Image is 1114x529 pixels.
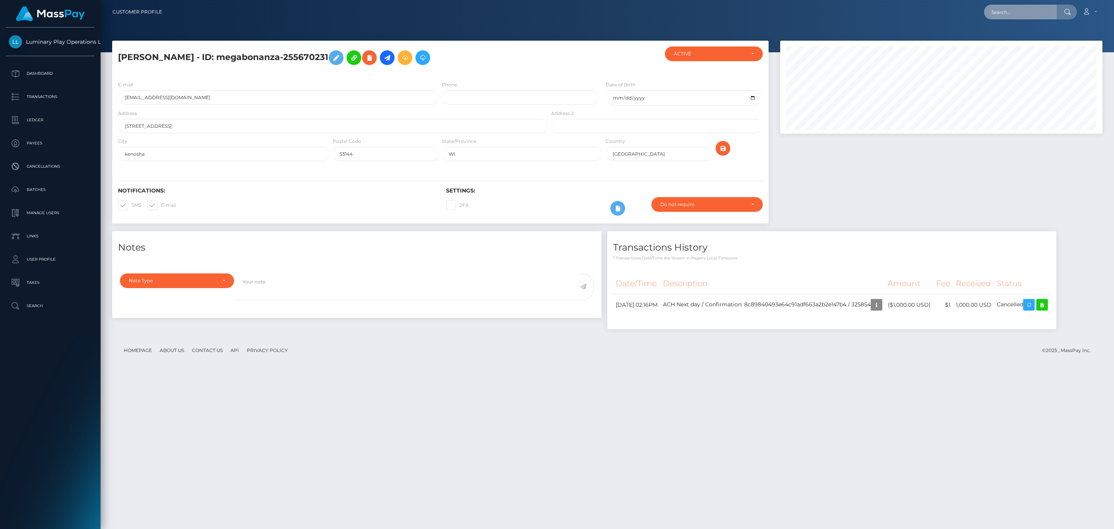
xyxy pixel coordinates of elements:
[9,68,92,79] p: Dashboard
[885,273,933,294] th: Amount
[9,207,92,219] p: Manage Users
[6,38,95,45] span: Luminary Play Operations Limited
[6,273,95,292] a: Taxes
[121,344,155,356] a: Homepage
[147,200,176,210] label: E-mail
[953,294,994,316] td: 1,000.00 USD
[933,273,953,294] th: Fee
[442,138,476,145] label: State/Province
[227,344,242,356] a: API
[6,64,95,83] a: Dashboard
[9,254,92,265] p: User Profile
[446,200,469,210] label: 2FA
[6,157,95,176] a: Cancellations
[606,138,625,145] label: Country
[333,138,361,145] label: Postal Code
[9,35,22,48] img: Luminary Play Operations Limited
[189,344,226,356] a: Contact Us
[613,241,1051,254] h4: Transactions History
[660,294,885,316] td: ACH Next day / Confirmation: 8c89840493e64c91adf663a2b2e147b4 / 325854
[120,273,234,288] button: Note Type
[551,110,574,117] label: Address 2
[6,180,95,199] a: Batches
[6,227,95,246] a: Links
[651,197,763,212] button: Do not require
[613,273,660,294] th: Date/Time
[674,51,745,57] div: ACTIVE
[118,241,596,254] h4: Notes
[6,250,95,269] a: User Profile
[129,278,216,284] div: Note Type
[9,161,92,172] p: Cancellations
[442,81,457,88] label: Phone
[994,273,1051,294] th: Status
[16,6,85,21] img: MassPay Logo
[244,344,291,356] a: Privacy Policy
[984,5,1057,19] input: Search...
[613,255,1051,261] p: * Transactions date/time are shown in payee's local timezone
[1042,346,1097,355] div: © 2025 , MassPay Inc.
[9,277,92,289] p: Taxes
[118,81,133,88] label: E-mail
[157,344,187,356] a: About Us
[6,134,95,153] a: Payees
[9,114,92,126] p: Ledger
[9,91,92,103] p: Transactions
[660,201,745,208] div: Do not require
[660,273,885,294] th: Description
[665,46,763,61] button: ACTIVE
[933,294,953,316] td: $1
[118,46,544,69] h5: [PERSON_NAME] - ID: megabonanza-255670231
[118,200,141,210] label: SMS
[6,110,95,130] a: Ledger
[9,300,92,312] p: Search
[613,294,660,316] td: [DATE] 02:16PM
[6,203,95,223] a: Manage Users
[6,87,95,106] a: Transactions
[9,230,92,242] p: Links
[994,294,1051,316] td: Cancelled
[9,137,92,149] p: Payees
[885,294,933,316] td: ($1,000.00 USD)
[9,184,92,196] p: Batches
[118,110,137,117] label: Address
[113,4,162,20] a: Customer Profile
[606,81,636,88] label: Date of Birth
[380,50,395,65] a: Initiate Payout
[6,296,95,316] a: Search
[118,138,127,145] label: City
[118,187,434,194] h6: Notifications:
[446,187,762,194] h6: Settings:
[953,273,994,294] th: Received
